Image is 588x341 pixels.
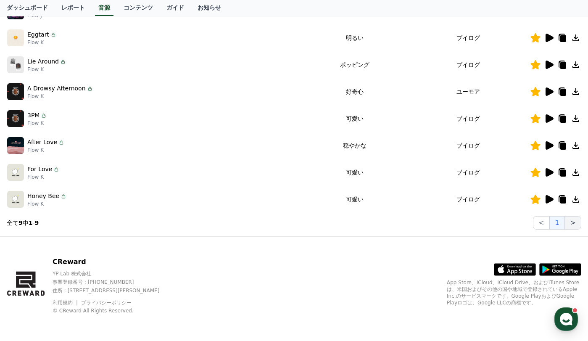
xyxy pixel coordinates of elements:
strong: 1 [29,219,33,226]
img: music [7,83,24,100]
td: ブイログ [406,51,530,78]
td: 可愛い [303,186,406,213]
img: music [7,191,24,208]
span: Settings [124,279,145,286]
button: > [565,216,581,230]
td: ブイログ [406,24,530,51]
span: Messages [70,280,95,286]
button: < [533,216,549,230]
td: 可愛い [303,159,406,186]
td: ブイログ [406,132,530,159]
img: music [7,137,24,154]
p: Lie Around [27,57,59,66]
p: © CReward All Rights Reserved. [53,307,174,314]
td: 可愛い [303,105,406,132]
p: Flow K [27,66,66,73]
img: music [7,110,24,127]
td: ユーモア [406,78,530,105]
p: 3PM [27,111,40,120]
a: Settings [108,267,161,288]
p: Eggtart [27,30,49,39]
p: 住所 : [STREET_ADDRESS][PERSON_NAME] [53,287,174,294]
p: Flow K [27,39,57,46]
p: Flow K [27,147,65,153]
p: 事業登録番号 : [PHONE_NUMBER] [53,279,174,285]
p: Flow K [27,174,60,180]
strong: 9 [35,219,39,226]
td: ポッピング [303,51,406,78]
p: Flow K [27,120,47,127]
span: Home [21,279,36,286]
td: 好奇心 [303,78,406,105]
p: A Drowsy Afternoon [27,84,86,93]
p: For Love [27,165,52,174]
p: After Love [27,138,57,147]
img: music [7,29,24,46]
p: Honey Bee [27,192,59,201]
a: プライバシーポリシー [81,300,132,306]
img: music [7,164,24,181]
td: ブイログ [406,159,530,186]
img: music [7,56,24,73]
p: Flow K [27,201,67,207]
td: 明るい [303,24,406,51]
strong: 9 [18,219,23,226]
p: YP Lab 株式会社 [53,270,174,277]
p: 全て 中 - [7,219,39,227]
p: Flow K [27,93,93,100]
a: Messages [55,267,108,288]
a: Home [3,267,55,288]
a: 利用規約 [53,300,79,306]
td: 穏やかな [303,132,406,159]
p: App Store、iCloud、iCloud Drive、およびiTunes Storeは、米国およびその他の国や地域で登録されているApple Inc.のサービスマークです。Google P... [447,279,581,306]
p: CReward [53,257,174,267]
td: ブイログ [406,105,530,132]
td: ブイログ [406,186,530,213]
button: 1 [549,216,564,230]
